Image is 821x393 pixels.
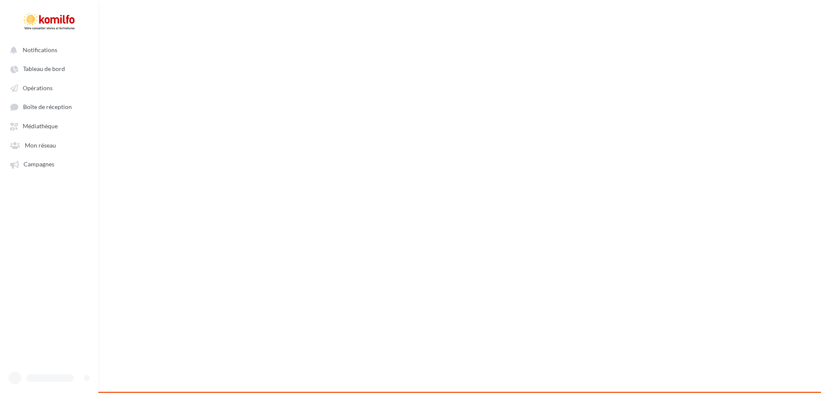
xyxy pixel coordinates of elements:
a: Campagnes [5,156,93,171]
span: Médiathèque [23,123,58,130]
button: Notifications [5,42,90,57]
a: Boîte de réception [5,99,93,115]
a: Tableau de bord [5,61,93,76]
a: Mon réseau [5,137,93,153]
a: Opérations [5,80,93,95]
span: Campagnes [24,161,54,168]
a: Médiathèque [5,118,93,133]
span: Boîte de réception [23,103,72,111]
span: Notifications [23,46,57,53]
span: Opérations [23,84,53,92]
span: Mon réseau [25,142,56,149]
span: Tableau de bord [23,65,65,73]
